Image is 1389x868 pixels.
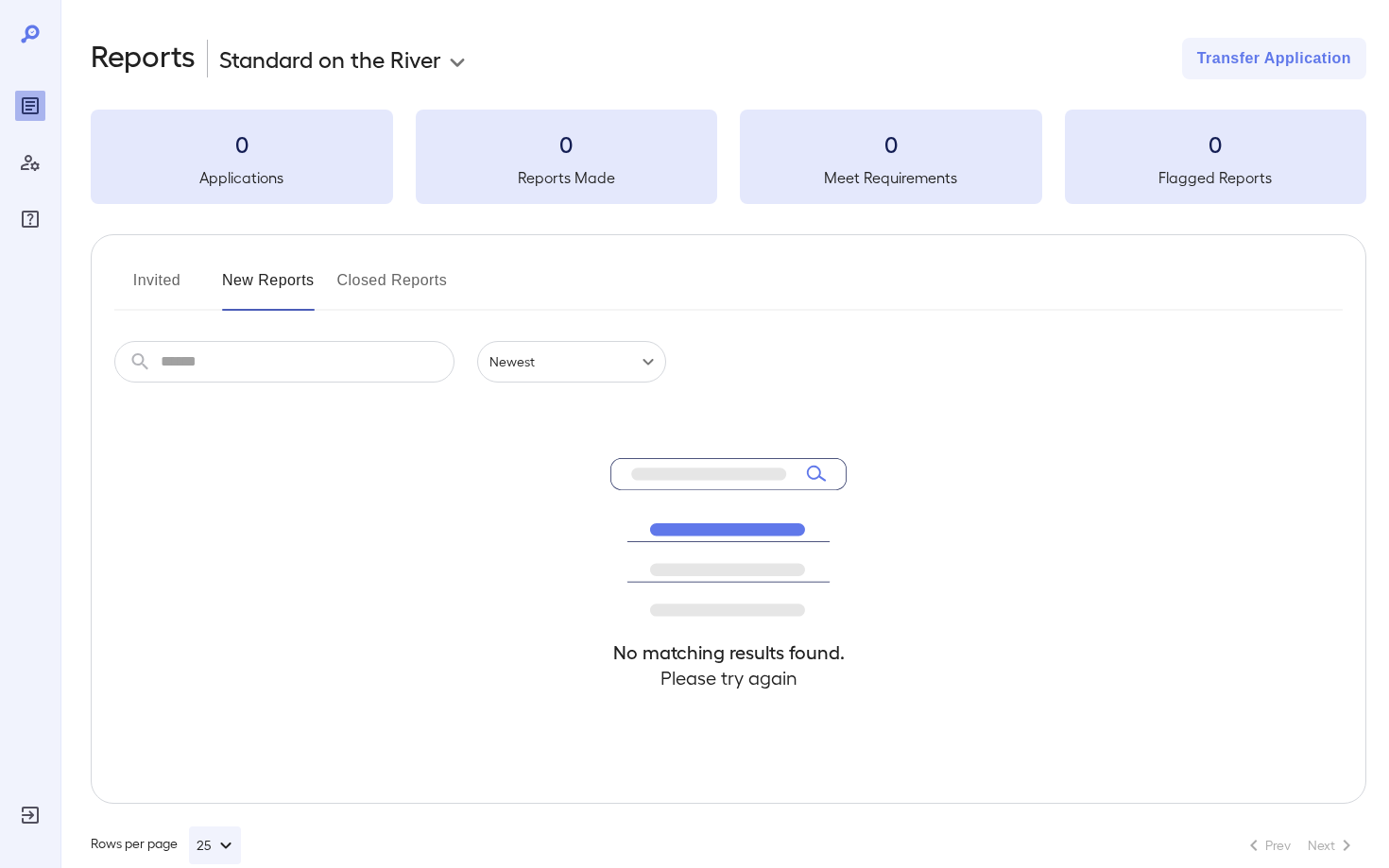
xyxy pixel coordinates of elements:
button: Closed Reports [337,265,448,311]
button: New Reports [222,265,315,311]
nav: pagination navigation [1234,830,1366,860]
div: Rows per page [91,826,241,864]
h5: Meet Requirements [740,166,1042,189]
button: Transfer Application [1182,38,1366,79]
h3: 0 [416,128,718,159]
h5: Reports Made [416,166,718,189]
h2: Reports [91,38,196,79]
h4: Please try again [610,665,847,690]
div: Newest [477,341,666,383]
h3: 0 [740,128,1042,159]
summary: 0Applications0Reports Made0Meet Requirements0Flagged Reports [91,110,1366,204]
h5: Flagged Reports [1065,166,1367,189]
h3: 0 [1065,128,1367,159]
button: Invited [114,265,199,311]
h5: Applications [91,166,393,189]
p: Standard on the River [219,43,441,74]
div: Manage Users [15,147,45,178]
div: Log Out [15,800,45,830]
h4: No matching results found. [610,639,847,665]
h3: 0 [91,128,393,159]
button: 25 [189,826,241,864]
div: FAQ [15,204,45,234]
div: Reports [15,91,45,121]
